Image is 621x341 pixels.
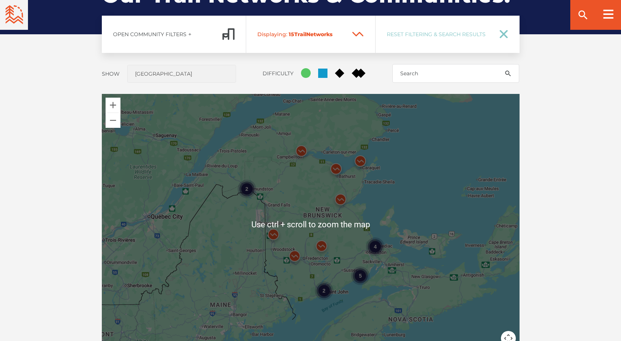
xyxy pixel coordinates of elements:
[257,31,345,38] span: Trail
[106,113,120,128] button: Zoom out
[106,98,120,113] button: Zoom in
[187,32,192,37] ion-icon: add
[289,31,294,38] span: 15
[504,70,512,77] ion-icon: search
[306,31,330,38] span: Network
[102,70,120,77] label: Show
[392,64,519,83] input: Search
[387,31,490,38] span: Reset Filtering & Search Results
[577,9,589,21] ion-icon: search
[113,31,186,38] span: Open Community Filters
[237,180,256,198] div: 2
[263,70,294,77] label: Difficulty
[102,16,246,53] a: Open Community Filtersadd
[351,266,370,285] div: 5
[376,16,520,53] a: Reset Filtering & Search Results
[497,64,519,83] button: search
[366,237,385,256] div: 4
[257,31,287,38] span: Displaying:
[314,281,333,300] div: 2
[330,31,333,38] span: s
